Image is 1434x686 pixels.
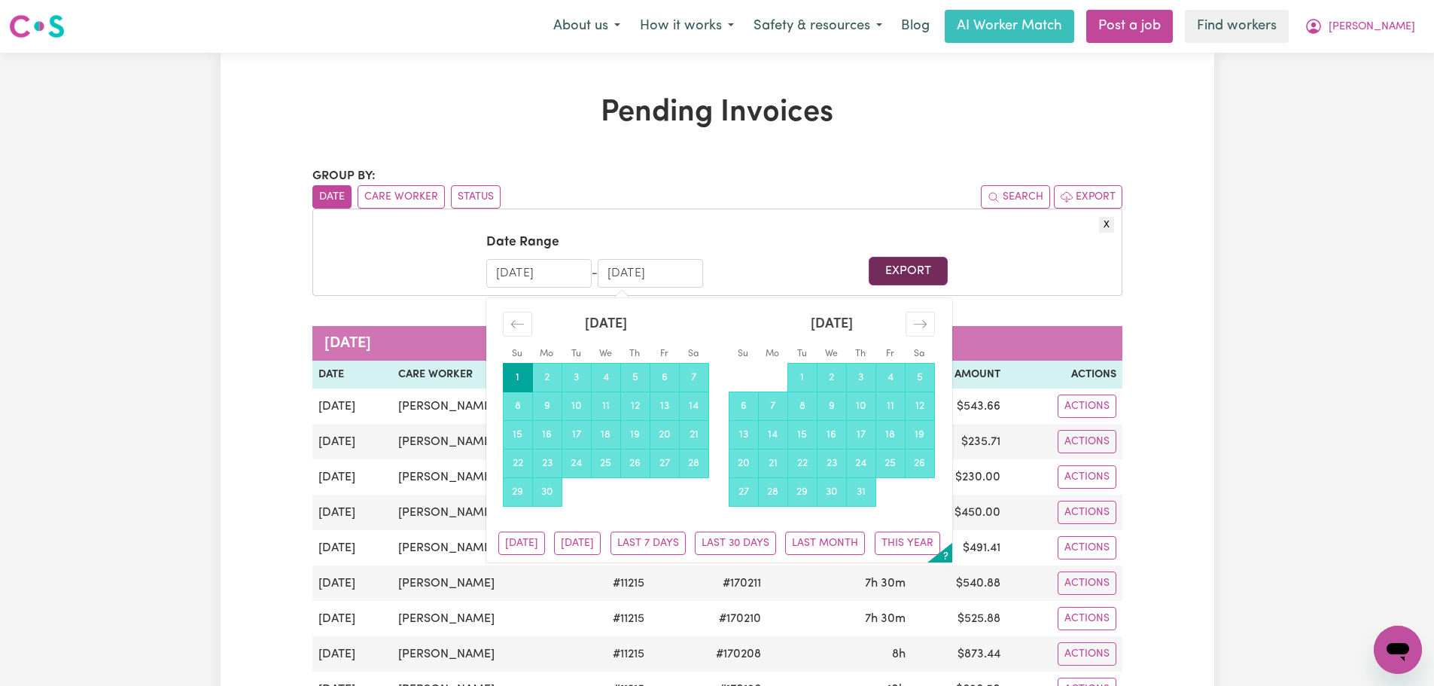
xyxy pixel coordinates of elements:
span: 7 hours 30 minutes [865,613,906,625]
td: [PERSON_NAME] [392,601,569,636]
td: Selected. Monday, July 14, 2025 [758,420,787,449]
td: # 11215 [569,566,650,601]
small: Tu [571,349,581,358]
td: Selected. Friday, June 27, 2025 [650,449,679,477]
div: Calendar [486,298,951,524]
button: sort invoices by date [312,185,352,209]
td: $ 540.88 [912,566,1006,601]
button: Actions [1058,607,1116,630]
td: Selected. Thursday, July 31, 2025 [846,477,875,506]
td: [DATE] [312,636,392,672]
td: Selected. Sunday, July 20, 2025 [729,449,758,477]
td: Selected. Tuesday, June 17, 2025 [562,420,591,449]
td: Selected. Sunday, July 27, 2025 [729,477,758,506]
td: $ 450.00 [912,495,1006,530]
a: AI Worker Match [945,10,1074,43]
td: Selected. Wednesday, June 18, 2025 [591,420,620,449]
th: Care Worker [392,361,569,389]
input: Start Date [486,259,592,288]
span: 8 hours [892,648,906,660]
td: [DATE] [312,389,392,424]
td: [DATE] [312,495,392,530]
span: [PERSON_NAME] [1329,19,1415,35]
button: Export [869,257,948,285]
a: Careseekers logo [9,9,65,44]
td: Selected. Tuesday, July 1, 2025 [787,363,817,392]
td: Selected. Saturday, July 19, 2025 [905,420,934,449]
strong: [DATE] [811,318,853,331]
span: # 170208 [707,645,770,663]
div: - [592,264,598,282]
td: Selected. Thursday, June 26, 2025 [620,449,650,477]
h1: Pending Invoices [312,95,1122,131]
small: Su [512,349,522,358]
td: Selected. Wednesday, July 16, 2025 [817,420,846,449]
td: [PERSON_NAME] [392,495,569,530]
td: $ 235.71 [912,424,1006,459]
div: Move forward to switch to the next month. [906,312,935,337]
button: My Account [1295,11,1425,42]
span: Group by: [312,170,376,182]
td: Selected. Thursday, July 3, 2025 [846,363,875,392]
button: Actions [1058,465,1116,489]
button: How it works [630,11,744,42]
td: Selected. Monday, June 16, 2025 [532,420,562,449]
td: Selected. Sunday, June 8, 2025 [503,392,532,420]
td: $ 230.00 [912,459,1006,495]
th: Date [312,361,392,389]
td: Selected. Saturday, July 5, 2025 [905,363,934,392]
td: Selected. Tuesday, July 15, 2025 [787,420,817,449]
button: Last Month [785,532,865,555]
td: [DATE] [312,601,392,636]
td: [DATE] [312,424,392,459]
td: [PERSON_NAME] [392,636,569,672]
button: Actions [1058,536,1116,559]
label: Date Range [486,233,559,252]
td: Selected. Saturday, June 28, 2025 [679,449,708,477]
td: Selected. Sunday, June 15, 2025 [503,420,532,449]
td: Selected. Monday, July 28, 2025 [758,477,787,506]
td: [DATE] [312,530,392,566]
td: $ 491.41 [912,530,1006,566]
a: Post a job [1086,10,1173,43]
td: Selected. Monday, June 30, 2025 [532,477,562,506]
td: Selected. Thursday, June 19, 2025 [620,420,650,449]
button: X [1099,217,1114,233]
td: $ 525.88 [912,601,1006,636]
td: Selected. Saturday, June 14, 2025 [679,392,708,420]
td: Selected. Thursday, June 12, 2025 [620,392,650,420]
td: Selected. Friday, June 13, 2025 [650,392,679,420]
span: # 170211 [714,575,770,593]
button: About us [543,11,630,42]
img: Careseekers logo [9,13,65,40]
td: Selected. Wednesday, June 4, 2025 [591,363,620,392]
a: Find workers [1185,10,1289,43]
input: End Date [598,259,703,288]
td: Selected. Monday, July 21, 2025 [758,449,787,477]
td: [DATE] [312,566,392,601]
td: [PERSON_NAME] [392,530,569,566]
td: Selected. Sunday, July 6, 2025 [729,392,758,420]
td: Selected. Wednesday, June 11, 2025 [591,392,620,420]
small: We [599,349,612,358]
td: Selected as start date. Sunday, June 1, 2025 [503,363,532,392]
td: Selected. Saturday, July 12, 2025 [905,392,934,420]
td: Selected. Friday, July 18, 2025 [875,420,905,449]
td: [PERSON_NAME] [392,389,569,424]
small: Sa [688,349,699,358]
td: Selected. Tuesday, July 22, 2025 [787,449,817,477]
td: Selected. Friday, June 20, 2025 [650,420,679,449]
td: Selected. Friday, June 6, 2025 [650,363,679,392]
strong: [DATE] [585,318,627,331]
span: 7 hours 30 minutes [865,578,906,590]
td: Selected. Friday, July 4, 2025 [875,363,905,392]
button: This Year [875,532,940,555]
small: Th [855,349,866,358]
small: Su [738,349,748,358]
td: Selected. Tuesday, June 10, 2025 [562,392,591,420]
button: [DATE] [554,532,601,555]
button: sort invoices by paid status [451,185,501,209]
button: Safety & resources [744,11,892,42]
td: Selected. Sunday, June 22, 2025 [503,449,532,477]
td: Selected. Sunday, July 13, 2025 [729,420,758,449]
